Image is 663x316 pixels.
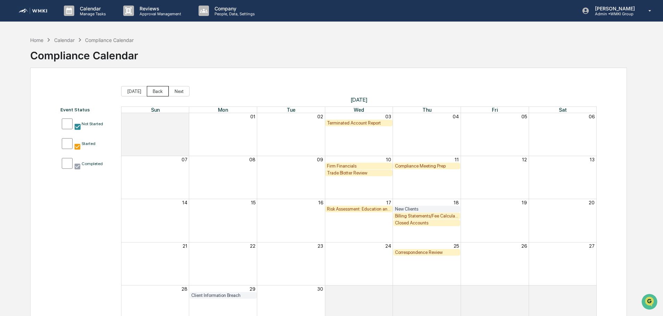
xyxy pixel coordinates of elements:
div: Compliance Calendar [85,37,134,43]
div: Compliance Meeting Prep [395,163,459,169]
div: New Clients [395,206,459,212]
button: [DATE] [121,86,147,96]
p: People, Data, Settings [209,11,258,16]
div: 🖐️ [7,88,12,94]
button: 02 [453,286,459,292]
button: 03 [385,114,391,119]
div: Home [30,37,43,43]
p: Calendar [74,6,109,11]
p: Reviews [134,6,185,11]
div: Trade Blotter Review [327,170,391,176]
p: [PERSON_NAME] [589,6,638,11]
button: 01 [386,286,391,292]
button: 13 [590,157,595,162]
a: 🗄️Attestations [48,85,89,97]
p: Admin • WMKI Group [589,11,638,16]
button: 05 [521,114,527,119]
p: How can we help? [7,15,126,26]
span: Sun [151,107,160,113]
div: Closed Accounts [395,220,459,225]
div: 🔎 [7,101,12,107]
button: Next [169,86,190,96]
button: 16 [318,200,323,205]
div: Started [82,141,95,146]
img: logo [17,6,50,16]
button: 06 [589,114,595,119]
div: 🗄️ [50,88,56,94]
p: Company [209,6,258,11]
button: Start new chat [118,55,126,63]
button: 31 [183,114,187,119]
a: Powered byPylon [49,117,84,123]
button: 04 [588,286,595,292]
button: Back [147,86,169,96]
button: 22 [250,243,255,249]
button: 28 [182,286,187,292]
button: 21 [183,243,187,249]
p: Manage Tasks [74,11,109,16]
button: 01 [250,114,255,119]
span: Fri [492,107,498,113]
div: Correspondence Review [395,250,459,255]
span: Wed [354,107,364,113]
button: 20 [589,200,595,205]
button: 27 [589,243,595,249]
div: Risk Assessment: Education and Training [327,206,391,212]
span: Mon [218,107,228,113]
button: 08 [249,157,255,162]
button: 07 [182,157,187,162]
span: Preclearance [14,87,45,94]
button: 17 [386,200,391,205]
span: [DATE] [121,96,597,103]
button: 29 [250,286,255,292]
div: Calendar [54,37,75,43]
button: 03 [521,286,527,292]
iframe: Open customer support [641,293,660,312]
button: 24 [385,243,391,249]
div: Start new chat [24,53,114,60]
button: 04 [453,114,459,119]
span: Attestations [57,87,86,94]
button: 02 [317,114,323,119]
a: 🔎Data Lookup [4,98,47,110]
span: Data Lookup [14,101,44,108]
img: 1746055101610-c473b297-6a78-478c-a979-82029cc54cd1 [7,53,19,66]
button: 23 [318,243,323,249]
span: Pylon [69,118,84,123]
span: Sat [559,107,567,113]
div: Billing Statements/Fee Calculations Report [395,213,459,219]
div: Event Status [60,107,114,112]
span: Tue [287,107,295,113]
a: 🖐️Preclearance [4,85,48,97]
button: 10 [386,157,391,162]
button: 12 [522,157,527,162]
p: Approval Management [134,11,185,16]
button: 26 [521,243,527,249]
div: Compliance Calendar [30,44,138,62]
div: Client Information Breach [191,293,255,298]
div: We're available if you need us! [24,60,88,66]
button: 14 [182,200,187,205]
button: 11 [455,157,459,162]
span: Thu [422,107,431,113]
div: Terminated Account Report [327,120,391,126]
button: 18 [454,200,459,205]
button: 15 [251,200,255,205]
div: Not Started [82,121,103,126]
button: 09 [317,157,323,162]
button: 25 [454,243,459,249]
div: Firm Financials [327,163,391,169]
div: Completed [82,161,103,166]
button: 30 [317,286,323,292]
button: 19 [522,200,527,205]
